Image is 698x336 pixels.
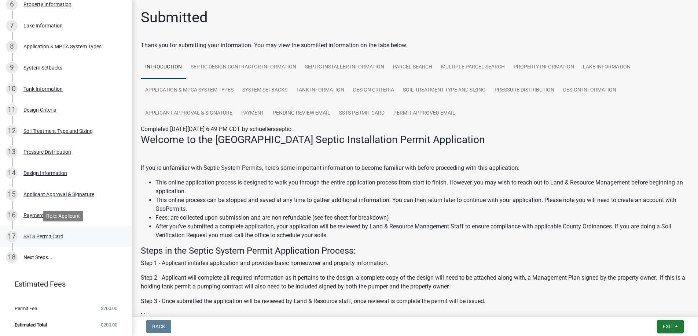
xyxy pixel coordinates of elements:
li: This online process can be stopped and saved at any time to gather additional information. You ca... [155,196,689,213]
a: Soil Treatment Type and Sizing [398,79,490,102]
a: Permit Approved Email [389,102,460,125]
span: $200.00 [101,306,117,311]
div: 15 [6,188,18,200]
div: Applicant Approval & Signature [23,192,94,197]
li: This online application process is designed to walk you through the entire application process fr... [155,178,689,196]
span: Back [152,324,165,329]
a: Pressure Distribution [490,79,559,102]
p: Step 1 - Applicant initiates application and provides basic homeowner and property information. [141,259,689,268]
a: SSTS Permit Card [335,102,389,125]
div: 12 [6,125,18,137]
a: Estimated Fees [6,277,120,291]
h3: Welcome to the [GEOGRAPHIC_DATA] Septic Installation Permit Application [141,134,689,146]
div: 8 [6,41,18,52]
div: 9 [6,62,18,74]
a: System Setbacks [238,79,292,102]
a: Design Information [559,79,621,102]
h4: Steps in the Septic System Permit Application Process: [141,246,689,256]
div: 16 [6,209,18,221]
span: Permit Fee [15,306,37,311]
div: Lake Information [23,23,63,28]
a: Lake Information [578,56,635,79]
div: SSTS Permit Card [23,234,63,239]
li: After you've submitted a complete application, your application will be reviewed by Land & Resour... [155,222,689,240]
span: $200.00 [101,322,117,327]
div: 13 [6,146,18,158]
span: Exit [663,324,673,329]
div: System Setbacks [23,65,62,70]
a: Application & MPCA System Types [141,79,238,102]
strong: Note: [141,312,154,319]
div: Property Information [23,2,71,7]
a: Introduction [141,56,186,79]
a: Pending review Email [268,102,335,125]
div: 18 [6,251,18,263]
a: Property Information [509,56,578,79]
a: Septic Design Contractor Information [186,56,301,79]
div: Tank Information [23,86,63,92]
span: Estimated Total [15,322,47,327]
p: Step 2 - Applicant will complete all required information as it pertains to the design, a complet... [141,273,689,291]
div: 17 [6,231,18,242]
div: 10 [6,83,18,95]
span: Completed [DATE][DATE] 6:49 PM CDT by schuellersseptic [141,126,291,132]
a: Payment [237,102,268,125]
li: Fees: are collected upon submission and are non-refundable (see fee sheet for breakdown) [155,213,689,222]
a: Applicant Approval & Signature [141,102,237,125]
div: Thank you for submitting your information. You may view the submitted information on the tabs below. [141,41,689,50]
button: Exit [657,320,684,333]
div: 11 [6,104,18,116]
h1: Submitted [141,9,208,26]
div: Design Information [23,171,67,176]
div: Pressure Distribution [23,149,71,154]
a: Tank Information [292,79,349,102]
div: Design Criteria [23,107,56,112]
p: Step 3 - Once submitted the application will be reviewed by Land & Resource staff, once reviewal ... [141,297,689,306]
a: Parcel search [389,56,437,79]
div: Soil Treatment Type and Sizing [23,128,93,134]
p: If you're unfamiliar with Septic System Permits, here's some important information to become fami... [141,164,689,172]
a: Multiple Parcel Search [437,56,509,79]
button: Back [146,320,171,333]
div: Application & MPCA System Types [23,44,102,49]
a: Septic Installer Information [301,56,389,79]
div: 7 [6,20,18,31]
a: Design Criteria [349,79,398,102]
div: Role: Applicant [43,211,83,221]
div: 14 [6,167,18,179]
div: Payment [23,213,44,218]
